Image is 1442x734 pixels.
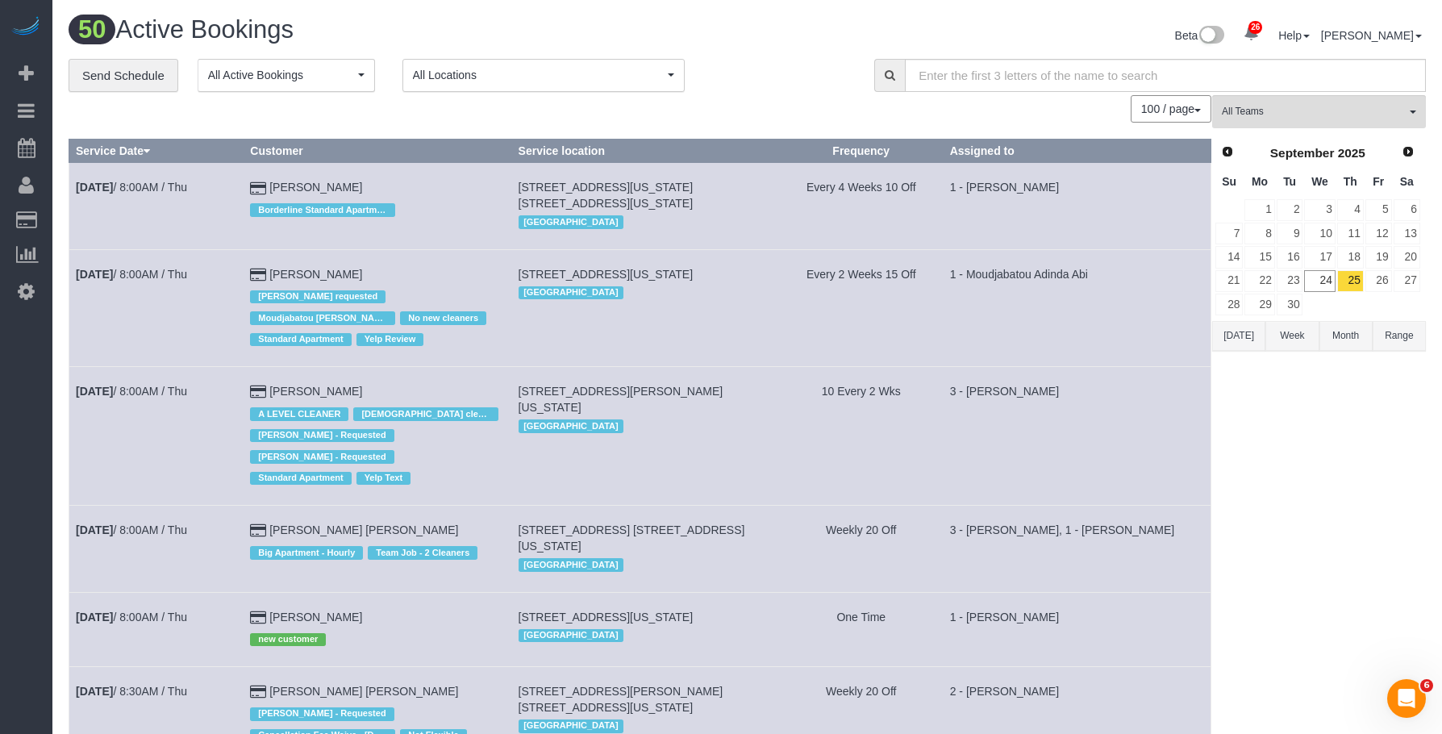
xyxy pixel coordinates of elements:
[1397,141,1419,164] a: Next
[76,523,187,536] a: [DATE]/ 8:00AM / Thu
[269,385,362,398] a: [PERSON_NAME]
[519,685,723,714] span: [STREET_ADDRESS][PERSON_NAME] [STREET_ADDRESS][US_STATE]
[1216,141,1239,164] a: Prev
[250,386,266,398] i: Credit Card Payment
[353,407,498,420] span: [DEMOGRAPHIC_DATA] cleaner only
[779,163,943,249] td: Frequency
[779,592,943,666] td: Frequency
[244,506,511,592] td: Customer
[943,249,1211,366] td: Assigned to
[198,59,375,92] button: All Active Bookings
[1221,145,1234,158] span: Prev
[1278,29,1310,42] a: Help
[1394,199,1420,221] a: 6
[519,268,694,281] span: [STREET_ADDRESS][US_STATE]
[244,249,511,366] td: Customer
[1248,21,1262,34] span: 26
[511,163,779,249] td: Service location
[1175,29,1225,42] a: Beta
[943,592,1211,666] td: Assigned to
[250,472,351,485] span: Standard Apartment
[1321,29,1422,42] a: [PERSON_NAME]
[519,286,624,299] span: [GEOGRAPHIC_DATA]
[1337,246,1364,268] a: 18
[250,407,348,420] span: A LEVEL CLEANER
[208,67,354,83] span: All Active Bookings
[1277,270,1303,292] a: 23
[1236,16,1267,52] a: 26
[244,592,511,666] td: Customer
[519,625,773,646] div: Location
[1373,321,1426,351] button: Range
[1283,175,1296,188] span: Tuesday
[1277,199,1303,221] a: 2
[943,140,1211,163] th: Assigned to
[1402,145,1415,158] span: Next
[943,367,1211,506] td: Assigned to
[368,546,477,559] span: Team Job - 2 Cleaners
[1304,199,1335,221] a: 3
[250,429,394,442] span: [PERSON_NAME] - Requested
[1215,246,1243,268] a: 14
[511,592,779,666] td: Service location
[1212,321,1265,351] button: [DATE]
[943,506,1211,592] td: Assigned to
[1244,223,1274,244] a: 8
[250,686,266,698] i: Credit Card Payment
[400,311,486,324] span: No new cleaners
[1394,270,1420,292] a: 27
[1244,199,1274,221] a: 1
[1365,199,1392,221] a: 5
[1365,223,1392,244] a: 12
[519,629,624,642] span: [GEOGRAPHIC_DATA]
[76,181,187,194] a: [DATE]/ 8:00AM / Thu
[1337,199,1364,221] a: 4
[250,633,326,646] span: new customer
[1344,175,1357,188] span: Thursday
[402,59,685,92] button: All Locations
[76,385,187,398] a: [DATE]/ 8:00AM / Thu
[1277,223,1303,244] a: 9
[76,268,187,281] a: [DATE]/ 8:00AM / Thu
[519,415,773,436] div: Location
[250,612,266,623] i: Credit Card Payment
[1244,246,1274,268] a: 15
[269,685,458,698] a: [PERSON_NAME] [PERSON_NAME]
[511,506,779,592] td: Service location
[1265,321,1319,351] button: Week
[269,523,458,536] a: [PERSON_NAME] [PERSON_NAME]
[69,506,244,592] td: Schedule date
[511,140,779,163] th: Service location
[250,290,386,303] span: [PERSON_NAME] requested
[1244,294,1274,315] a: 29
[250,183,266,194] i: Credit Card Payment
[69,367,244,506] td: Schedule date
[519,181,694,210] span: [STREET_ADDRESS][US_STATE] [STREET_ADDRESS][US_STATE]
[511,367,779,506] td: Service location
[1132,95,1211,123] nav: Pagination navigation
[1222,105,1406,119] span: All Teams
[69,16,736,44] h1: Active Bookings
[519,558,624,571] span: [GEOGRAPHIC_DATA]
[519,523,745,553] span: [STREET_ADDRESS] [STREET_ADDRESS][US_STATE]
[356,333,424,346] span: Yelp Review
[779,506,943,592] td: Frequency
[1212,95,1426,128] button: All Teams
[356,472,411,485] span: Yelp Text
[269,268,362,281] a: [PERSON_NAME]
[779,140,943,163] th: Frequency
[1222,175,1236,188] span: Sunday
[244,367,511,506] td: Customer
[1304,270,1335,292] a: 24
[519,419,624,432] span: [GEOGRAPHIC_DATA]
[1394,223,1420,244] a: 13
[250,450,394,463] span: [PERSON_NAME] - Requested
[519,719,624,732] span: [GEOGRAPHIC_DATA]
[519,215,624,228] span: [GEOGRAPHIC_DATA]
[1337,223,1364,244] a: 11
[1337,270,1364,292] a: 25
[10,16,42,39] a: Automaid Logo
[250,707,394,720] span: [PERSON_NAME] - Requested
[413,67,664,83] span: All Locations
[1304,223,1335,244] a: 10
